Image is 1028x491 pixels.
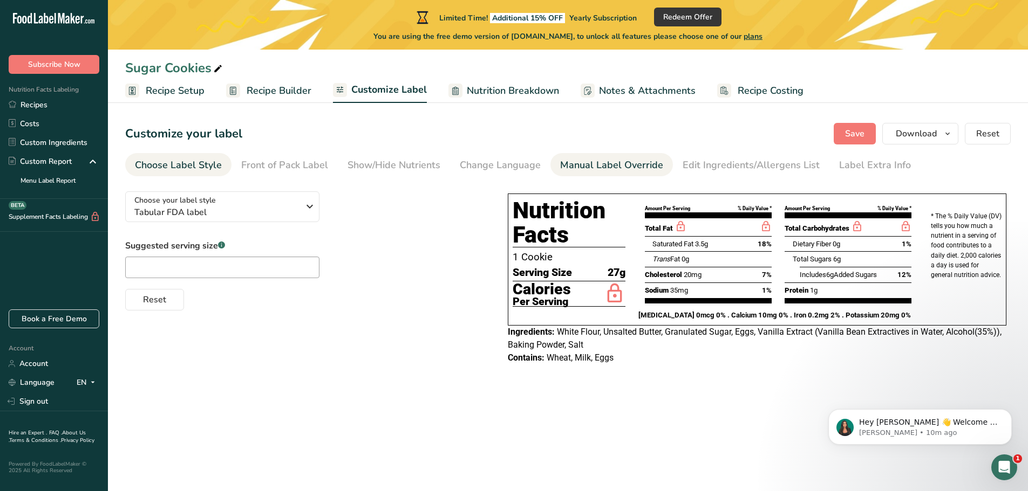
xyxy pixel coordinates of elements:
[695,240,708,248] span: 3.5g
[569,13,637,23] span: Yearly Subscription
[738,205,772,212] div: % Daily Value *
[645,271,682,279] span: Cholesterol
[897,269,911,280] span: 12%
[513,281,571,298] p: Calories
[333,78,427,103] a: Customize Label
[652,255,670,263] i: Trans
[9,429,86,444] a: About Us .
[991,454,1017,480] iframe: Intercom live chat
[414,11,637,24] div: Limited Time!
[902,239,911,250] span: 1%
[683,158,820,172] div: Edit Ingredients/Allergens List
[9,429,47,437] a: Hire an Expert .
[800,271,877,279] span: Includes Added Sugars
[682,255,689,263] span: 0g
[61,437,94,444] a: Privacy Policy
[513,298,571,306] p: Per Serving
[652,255,680,263] span: Fat
[9,156,72,167] div: Custom Report
[965,123,1011,144] button: Reset
[845,127,864,140] span: Save
[1013,454,1022,463] span: 1
[547,352,614,363] span: Wheat, Milk, Eggs
[9,55,99,74] button: Subscribe Now
[373,31,763,42] span: You are using the free demo version of [DOMAIN_NAME], to unlock all features please choose one of...
[460,158,541,172] div: Change Language
[931,211,1002,280] p: * The % Daily Value (DV) tells you how much a nutrient in a serving of food contributes to a dail...
[834,123,876,144] button: Save
[490,13,565,23] span: Additional 15% OFF
[9,309,99,328] a: Book a Free Demo
[49,429,62,437] a: FAQ .
[513,198,625,247] h1: Nutrition Facts
[654,8,721,26] button: Redeem Offer
[684,271,702,279] span: 20mg
[9,461,99,474] div: Powered By FoodLabelMaker © 2025 All Rights Reserved
[513,250,625,265] p: 1 Cookie
[810,286,818,294] span: 1g
[812,386,1028,462] iframe: Intercom notifications message
[134,206,299,219] span: Tabular FDA label
[508,327,555,337] span: Ingredients:
[599,84,696,98] span: Notes & Attachments
[717,79,804,103] a: Recipe Costing
[135,158,222,172] div: Choose Label Style
[645,205,690,212] div: Amount Per Serving
[758,239,772,250] span: 18%
[833,255,841,263] span: 6g
[638,310,918,321] p: [MEDICAL_DATA] 0mcg 0% . Calcium 10mg 0% . Iron 0.2mg 2% . Potassium 20mg 0%
[896,127,937,140] span: Download
[348,158,440,172] div: Show/Hide Nutrients
[125,191,319,222] button: Choose your label style Tabular FDA label
[839,158,911,172] div: Label Extra Info
[608,265,625,281] span: 27g
[762,285,772,296] span: 1%
[762,269,772,280] span: 7%
[670,286,688,294] span: 35mg
[125,239,319,252] label: Suggested serving size
[9,201,26,210] div: BETA
[247,84,311,98] span: Recipe Builder
[125,125,242,143] h1: Customize your label
[826,271,834,279] span: 6g
[508,327,1002,350] span: White Flour, Unsalted Butter, Granulated Sugar, Eggs, Vanilla Extract (Vanilla Bean Extractives i...
[125,79,205,103] a: Recipe Setup
[645,224,673,232] span: Total Fat
[785,205,830,212] div: Amount Per Serving
[351,82,427,97] span: Customize Label
[793,240,831,248] span: Dietary Fiber
[560,158,663,172] div: Manual Label Override
[877,205,911,212] div: % Daily Value *
[833,240,840,248] span: 0g
[125,58,224,78] div: Sugar Cookies
[9,373,55,392] a: Language
[663,11,712,23] span: Redeem Offer
[9,437,61,444] a: Terms & Conditions .
[226,79,311,103] a: Recipe Builder
[241,158,328,172] div: Front of Pack Label
[785,224,849,232] span: Total Carbohydrates
[508,352,544,363] span: Contains:
[467,84,559,98] span: Nutrition Breakdown
[976,127,999,140] span: Reset
[28,59,80,70] span: Subscribe Now
[793,255,832,263] span: Total Sugars
[645,286,669,294] span: Sodium
[143,293,166,306] span: Reset
[744,31,763,42] span: plans
[738,84,804,98] span: Recipe Costing
[785,286,808,294] span: Protein
[77,376,99,389] div: EN
[134,195,216,206] span: Choose your label style
[652,240,693,248] span: Saturated Fat
[146,84,205,98] span: Recipe Setup
[882,123,958,144] button: Download
[513,265,572,281] span: Serving Size
[448,79,559,103] a: Nutrition Breakdown
[581,79,696,103] a: Notes & Attachments
[125,289,184,310] button: Reset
